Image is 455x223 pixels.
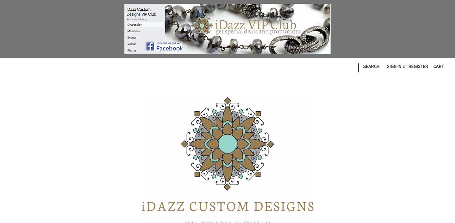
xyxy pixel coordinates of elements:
a: Join the group! [21,4,434,54]
li: | [357,61,359,74]
a: Search [359,58,383,75]
a: Sign in [383,58,405,75]
span: or [402,63,408,70]
a: Register [405,58,432,75]
span: Cart [433,63,444,69]
a: Cart [430,58,448,75]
